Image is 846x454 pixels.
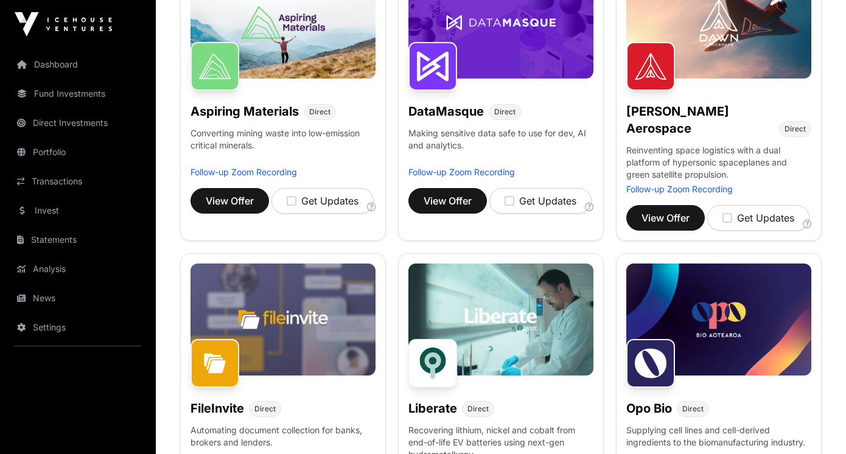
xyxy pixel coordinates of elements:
[626,264,811,375] img: Opo-Bio-Banner.jpg
[785,124,806,134] span: Direct
[626,400,672,417] h1: Opo Bio
[254,404,276,414] span: Direct
[191,188,269,214] button: View Offer
[626,424,811,449] p: Supplying cell lines and cell-derived ingredients to the biomanufacturing industry.
[424,194,472,208] span: View Offer
[682,404,704,414] span: Direct
[206,194,254,208] span: View Offer
[626,103,774,137] h1: [PERSON_NAME] Aerospace
[489,188,592,214] button: Get Updates
[707,205,809,231] button: Get Updates
[191,400,244,417] h1: FileInvite
[287,194,358,208] div: Get Updates
[722,211,794,225] div: Get Updates
[191,167,297,177] a: Follow-up Zoom Recording
[785,396,846,454] iframe: Chat Widget
[309,107,330,117] span: Direct
[408,127,593,166] p: Making sensitive data safe to use for dev, AI and analytics.
[408,167,515,177] a: Follow-up Zoom Recording
[408,400,457,417] h1: Liberate
[191,42,239,91] img: Aspiring Materials
[408,188,487,214] button: View Offer
[10,168,146,195] a: Transactions
[626,205,705,231] button: View Offer
[408,42,457,91] img: DataMasque
[10,285,146,312] a: News
[191,339,239,388] img: FileInvite
[271,188,374,214] button: Get Updates
[641,211,690,225] span: View Offer
[408,103,484,120] h1: DataMasque
[191,103,299,120] h1: Aspiring Materials
[10,110,146,136] a: Direct Investments
[467,404,489,414] span: Direct
[494,107,516,117] span: Direct
[626,184,733,194] a: Follow-up Zoom Recording
[10,51,146,78] a: Dashboard
[10,139,146,166] a: Portfolio
[626,42,675,91] img: Dawn Aerospace
[626,339,675,388] img: Opo Bio
[626,144,811,183] p: Reinventing space logistics with a dual platform of hypersonic spaceplanes and green satellite pr...
[10,80,146,107] a: Fund Investments
[408,339,457,388] img: Liberate
[10,226,146,253] a: Statements
[10,314,146,341] a: Settings
[408,264,593,375] img: Liberate-Banner.jpg
[191,127,376,166] p: Converting mining waste into low-emission critical minerals.
[10,197,146,224] a: Invest
[10,256,146,282] a: Analysis
[505,194,576,208] div: Get Updates
[191,264,376,375] img: File-Invite-Banner.jpg
[15,12,112,37] img: Icehouse Ventures Logo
